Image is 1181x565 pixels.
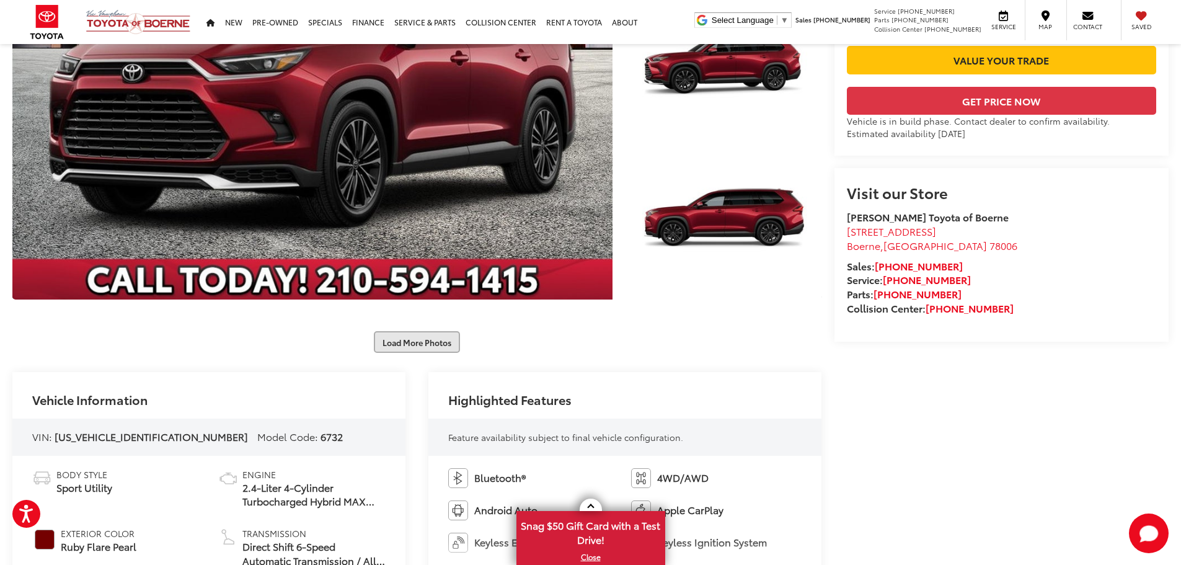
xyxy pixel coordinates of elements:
[448,468,468,488] img: Bluetooth®
[898,6,955,16] span: [PHONE_NUMBER]
[474,503,537,517] span: Android Auto
[448,393,572,406] h2: Highlighted Features
[1032,22,1059,31] span: Map
[631,468,651,488] img: 4WD/AWD
[242,481,386,509] span: 2.4-Liter 4-Cylinder Turbocharged Hybrid MAX Engine All-Wheel Drive
[847,87,1156,115] button: Get Price Now
[847,46,1156,74] a: Value Your Trade
[874,6,896,16] span: Service
[242,468,386,481] span: Engine
[712,16,774,25] span: Select Language
[847,224,1017,252] a: [STREET_ADDRESS] Boerne,[GEOGRAPHIC_DATA] 78006
[657,503,723,517] span: Apple CarPlay
[448,431,683,443] span: Feature availability subject to final vehicle configuration.
[61,527,136,540] span: Exterior Color
[883,238,987,252] span: [GEOGRAPHIC_DATA]
[474,471,526,485] span: Bluetooth®
[847,115,1156,140] div: Vehicle is in build phase. Contact dealer to confirm availability. Estimated availability [DATE]
[1128,22,1155,31] span: Saved
[847,238,880,252] span: Boerne
[847,224,936,238] span: [STREET_ADDRESS]
[86,9,191,35] img: Vic Vaughan Toyota of Boerne
[781,16,789,25] span: ▼
[32,429,52,443] span: VIN:
[875,259,963,273] a: [PHONE_NUMBER]
[795,15,812,24] span: Sales
[712,16,789,25] a: Select Language​
[847,272,971,287] strong: Service:
[891,15,949,24] span: [PHONE_NUMBER]
[242,527,386,540] span: Transmission
[257,429,318,443] span: Model Code:
[56,481,112,495] span: Sport Utility
[1129,514,1169,553] button: Toggle Chat Window
[56,468,112,481] span: Body Style
[626,153,822,300] a: Expand Photo 3
[847,287,962,301] strong: Parts:
[847,210,1009,224] strong: [PERSON_NAME] Toyota of Boerne
[448,500,468,520] img: Android Auto
[924,24,981,33] span: [PHONE_NUMBER]
[874,287,962,301] a: [PHONE_NUMBER]
[55,429,248,443] span: [US_VEHICLE_IDENTIFICATION_NUMBER]
[1129,514,1169,553] svg: Start Chat
[321,429,343,443] span: 6732
[374,331,460,353] button: Load More Photos
[847,238,1017,252] span: ,
[874,24,922,33] span: Collision Center
[813,15,870,24] span: [PHONE_NUMBER]
[448,533,468,553] img: Keyless Entry
[1073,22,1102,31] span: Contact
[32,393,148,406] h2: Vehicle Information
[847,259,963,273] strong: Sales:
[883,272,971,287] a: [PHONE_NUMBER]
[61,540,136,554] span: Ruby Flare Pearl
[518,512,664,550] span: Snag $50 Gift Card with a Test Drive!
[35,530,55,549] span: #740000
[624,151,823,301] img: 2026 Toyota Highlander Hybrid MAX Platinum
[847,301,1014,315] strong: Collision Center:
[847,184,1156,200] h2: Visit our Store
[926,301,1014,315] a: [PHONE_NUMBER]
[989,22,1017,31] span: Service
[657,471,709,485] span: 4WD/AWD
[874,15,890,24] span: Parts
[989,238,1017,252] span: 78006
